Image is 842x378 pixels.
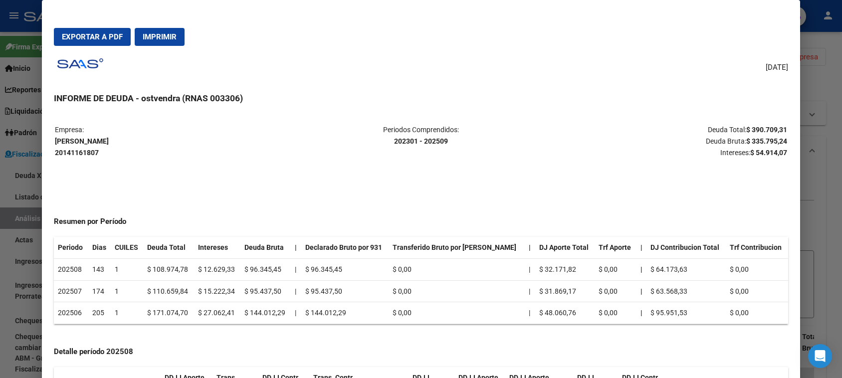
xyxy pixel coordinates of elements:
td: $ 0,00 [595,258,636,280]
td: 202507 [54,280,88,302]
th: Deuda Bruta [240,237,291,258]
td: $ 95.437,50 [301,280,389,302]
td: | [525,302,535,324]
td: 1 [111,258,143,280]
th: Periodo [54,237,88,258]
strong: $ 54.914,07 [750,149,787,157]
td: $ 15.222,34 [194,280,240,302]
th: Deuda Total [143,237,194,258]
td: $ 0,00 [389,302,525,324]
td: $ 96.345,45 [240,258,291,280]
td: 202508 [54,258,88,280]
td: 202506 [54,302,88,324]
td: $ 64.173,63 [646,258,726,280]
th: Dias [88,237,111,258]
button: Imprimir [135,28,185,46]
p: Deuda Total: Deuda Bruta: Intereses: [544,124,787,158]
p: Periodos Comprendidos: [299,124,543,147]
span: Exportar a PDF [62,32,123,41]
td: $ 63.568,33 [646,280,726,302]
td: | [525,280,535,302]
h4: Resumen por Período [54,216,788,227]
td: $ 0,00 [595,280,636,302]
td: $ 0,00 [595,302,636,324]
td: $ 0,00 [726,258,788,280]
td: $ 108.974,78 [143,258,194,280]
td: $ 96.345,45 [301,258,389,280]
th: | [636,302,647,324]
td: $ 110.659,84 [143,280,194,302]
th: CUILES [111,237,143,258]
td: $ 32.171,82 [535,258,595,280]
strong: $ 335.795,24 [746,137,787,145]
td: $ 171.074,70 [143,302,194,324]
td: | [525,258,535,280]
td: | [291,280,301,302]
td: $ 144.012,29 [240,302,291,324]
td: $ 95.951,53 [646,302,726,324]
th: | [636,280,647,302]
th: | [636,258,647,280]
td: | [291,258,301,280]
td: 174 [88,280,111,302]
td: $ 27.062,41 [194,302,240,324]
th: Trf Contribucion [726,237,788,258]
th: Trf Aporte [595,237,636,258]
h4: Detalle período 202508 [54,346,788,358]
span: [DATE] [766,62,788,73]
th: DJ Aporte Total [535,237,595,258]
strong: $ 390.709,31 [746,126,787,134]
span: Imprimir [143,32,177,41]
td: $ 0,00 [726,302,788,324]
td: $ 48.060,76 [535,302,595,324]
p: Empresa: [55,124,298,158]
h3: INFORME DE DEUDA - ostvendra (RNAS 003306) [54,92,788,105]
td: $ 95.437,50 [240,280,291,302]
th: | [291,237,301,258]
td: $ 0,00 [726,280,788,302]
button: Exportar a PDF [54,28,131,46]
th: Transferido Bruto por [PERSON_NAME] [389,237,525,258]
td: $ 31.869,17 [535,280,595,302]
td: | [291,302,301,324]
th: | [636,237,647,258]
th: | [525,237,535,258]
td: $ 144.012,29 [301,302,389,324]
td: 1 [111,280,143,302]
td: 143 [88,258,111,280]
th: DJ Contribucion Total [646,237,726,258]
td: $ 0,00 [389,280,525,302]
td: $ 12.629,33 [194,258,240,280]
div: Open Intercom Messenger [808,344,832,368]
strong: 202301 - 202509 [394,137,448,145]
strong: [PERSON_NAME] 20141161807 [55,137,109,157]
td: 205 [88,302,111,324]
td: $ 0,00 [389,258,525,280]
th: Intereses [194,237,240,258]
td: 1 [111,302,143,324]
th: Declarado Bruto por 931 [301,237,389,258]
